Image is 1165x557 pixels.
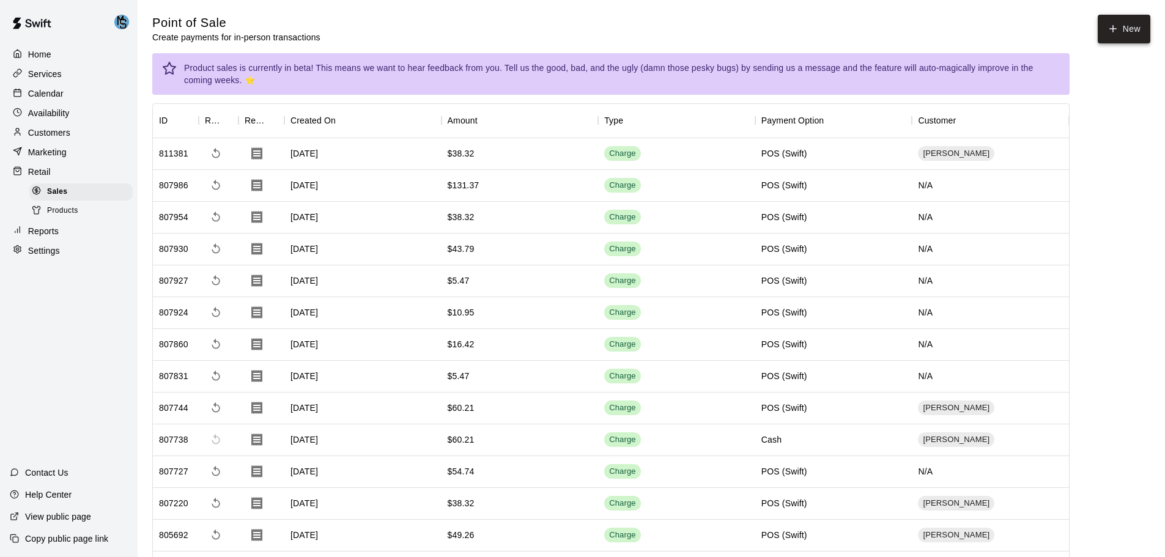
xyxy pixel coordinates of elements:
[25,511,91,523] p: View public page
[10,124,128,142] a: Customers
[918,498,994,509] span: [PERSON_NAME]
[336,112,353,129] button: Sort
[448,179,479,191] div: $131.37
[159,147,188,160] div: 811381
[284,361,442,393] div: [DATE]
[761,275,807,287] div: POS (Swift)
[284,265,442,297] div: [DATE]
[10,242,128,260] div: Settings
[205,103,221,138] div: Refund
[448,211,475,223] div: $38.32
[10,163,128,181] a: Retail
[918,432,994,447] div: [PERSON_NAME]
[448,370,470,382] div: $5.47
[284,424,442,456] div: [DATE]
[761,103,824,138] div: Payment Option
[10,143,128,161] div: Marketing
[761,433,782,446] div: Cash
[245,103,267,138] div: Receipt
[761,243,807,255] div: POS (Swift)
[448,147,475,160] div: $38.32
[245,332,269,356] button: Download Receipt
[245,364,269,388] button: Download Receipt
[267,112,284,129] button: Sort
[918,402,994,414] span: [PERSON_NAME]
[221,112,239,129] button: Sort
[205,270,227,292] span: Refund payment
[10,222,128,240] a: Reports
[761,370,807,382] div: POS (Swift)
[284,488,442,520] div: [DATE]
[159,529,188,541] div: 805692
[28,225,59,237] p: Reports
[448,275,470,287] div: $5.47
[245,141,269,166] button: Download Receipt
[284,393,442,424] div: [DATE]
[245,237,269,261] button: Download Receipt
[448,465,475,478] div: $54.74
[159,370,188,382] div: 807831
[912,329,1069,361] div: N/A
[448,338,475,350] div: $16.42
[205,492,227,514] span: Refund payment
[1098,15,1150,43] button: New
[448,103,478,138] div: Amount
[448,306,475,319] div: $10.95
[159,179,188,191] div: 807986
[918,146,994,161] div: [PERSON_NAME]
[10,84,128,103] a: Calendar
[609,371,636,382] div: Charge
[761,497,807,509] div: POS (Swift)
[112,10,138,34] div: MNS Facility Support
[912,202,1069,234] div: N/A
[912,265,1069,297] div: N/A
[159,306,188,319] div: 807924
[47,205,78,217] span: Products
[153,103,199,138] div: ID
[912,103,1069,138] div: Customer
[918,148,994,160] span: [PERSON_NAME]
[205,397,227,419] span: Refund payment
[448,402,475,414] div: $60.21
[245,300,269,325] button: Download Receipt
[29,202,133,219] div: Products
[159,465,188,478] div: 807727
[609,212,636,223] div: Charge
[10,104,128,122] a: Availability
[245,459,269,484] button: Download Receipt
[245,173,269,197] button: Download Receipt
[604,103,623,138] div: Type
[245,491,269,515] button: Download Receipt
[25,489,72,501] p: Help Center
[918,528,994,542] div: [PERSON_NAME]
[205,238,227,260] span: Refund payment
[152,31,320,43] p: Create payments for in-person transactions
[755,103,912,138] div: Payment Option
[918,400,994,415] div: [PERSON_NAME]
[184,57,1060,91] div: Product sales is currently in beta! This means we want to hear feedback from you. Tell us the goo...
[448,243,475,255] div: $43.79
[609,180,636,191] div: Charge
[152,15,320,31] h5: Point of Sale
[245,396,269,420] button: Download Receipt
[205,206,227,228] span: Refund payment
[956,112,973,129] button: Sort
[28,166,51,178] p: Retail
[912,361,1069,393] div: N/A
[159,433,188,446] div: 807738
[205,174,227,196] span: Refund payment
[918,434,994,446] span: [PERSON_NAME]
[609,498,636,509] div: Charge
[159,211,188,223] div: 807954
[205,524,227,546] span: Refund payment
[609,466,636,478] div: Charge
[761,465,807,478] div: POS (Swift)
[284,297,442,329] div: [DATE]
[761,147,807,160] div: POS (Swift)
[609,275,636,287] div: Charge
[47,186,67,198] span: Sales
[284,170,442,202] div: [DATE]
